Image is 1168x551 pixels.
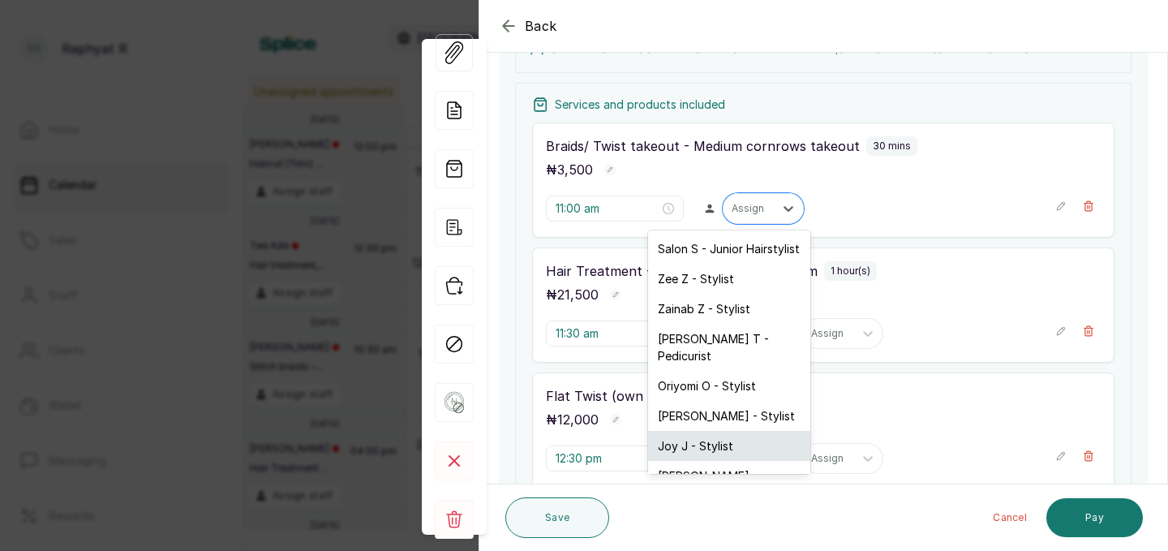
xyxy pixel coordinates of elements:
div: Zainab Z - Stylist [648,294,810,324]
p: Hair Treatment - Protein treatment - From [546,261,818,281]
p: Services and products included [555,97,725,113]
div: Oriyomi O - Stylist [648,371,810,401]
p: ₦ [546,410,599,429]
input: Select time [556,200,659,217]
button: Save [505,497,609,538]
input: Select time [556,325,659,342]
span: 3,500 [557,161,593,178]
button: Pay [1046,498,1143,537]
span: 21,500 [557,286,599,303]
p: ₦ [546,285,599,304]
input: Select time [556,450,659,467]
p: ₦ [546,160,593,179]
p: Braids/ Twist takeout - Medium cornrows takeout [546,136,860,156]
div: [PERSON_NAME] T - Pedicurist [648,324,810,371]
div: Zee Z - Stylist [648,264,810,294]
div: Salon S - Junior Hairstylist [648,234,810,264]
div: Joy J - Stylist [648,431,810,461]
p: 30 mins [873,140,911,153]
button: Cancel [980,498,1040,537]
div: [PERSON_NAME] - Hairstylist [648,461,810,508]
button: Back [499,16,557,36]
p: 1 hour(s) [831,265,870,278]
span: 12,000 [557,411,599,428]
p: Flat Twist (own hair) [546,386,676,406]
div: [PERSON_NAME] - Stylist [648,401,810,431]
span: Back [525,16,557,36]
